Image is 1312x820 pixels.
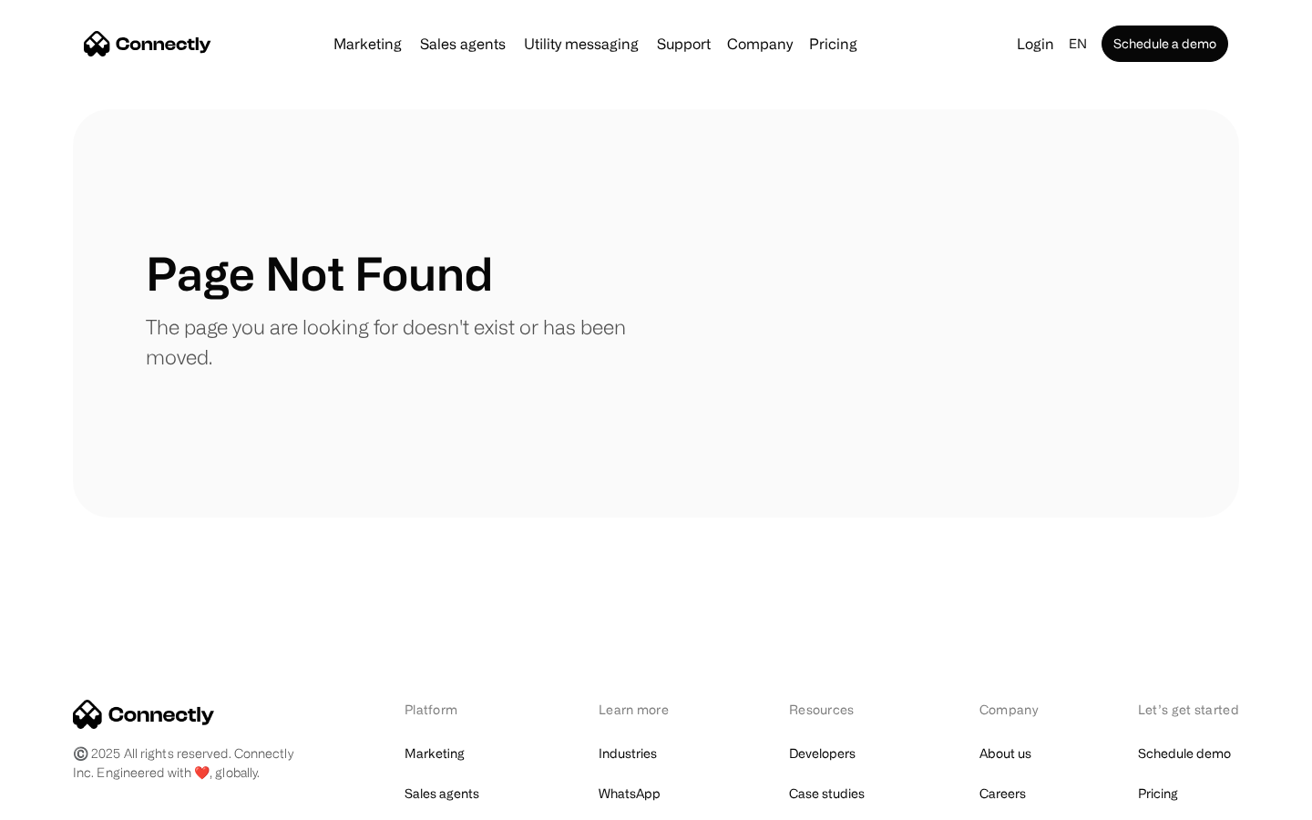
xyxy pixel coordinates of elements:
[650,36,718,51] a: Support
[599,741,657,766] a: Industries
[326,36,409,51] a: Marketing
[1138,741,1231,766] a: Schedule demo
[789,700,885,719] div: Resources
[979,781,1026,806] a: Careers
[789,781,865,806] a: Case studies
[146,246,493,301] h1: Page Not Found
[413,36,513,51] a: Sales agents
[405,741,465,766] a: Marketing
[1138,700,1239,719] div: Let’s get started
[146,312,656,372] p: The page you are looking for doesn't exist or has been moved.
[1069,31,1087,56] div: en
[599,700,694,719] div: Learn more
[1138,781,1178,806] a: Pricing
[1010,31,1061,56] a: Login
[405,781,479,806] a: Sales agents
[517,36,646,51] a: Utility messaging
[979,700,1043,719] div: Company
[36,788,109,814] ul: Language list
[405,700,504,719] div: Platform
[599,781,661,806] a: WhatsApp
[727,31,793,56] div: Company
[789,741,856,766] a: Developers
[979,741,1031,766] a: About us
[1102,26,1228,62] a: Schedule a demo
[18,786,109,814] aside: Language selected: English
[802,36,865,51] a: Pricing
